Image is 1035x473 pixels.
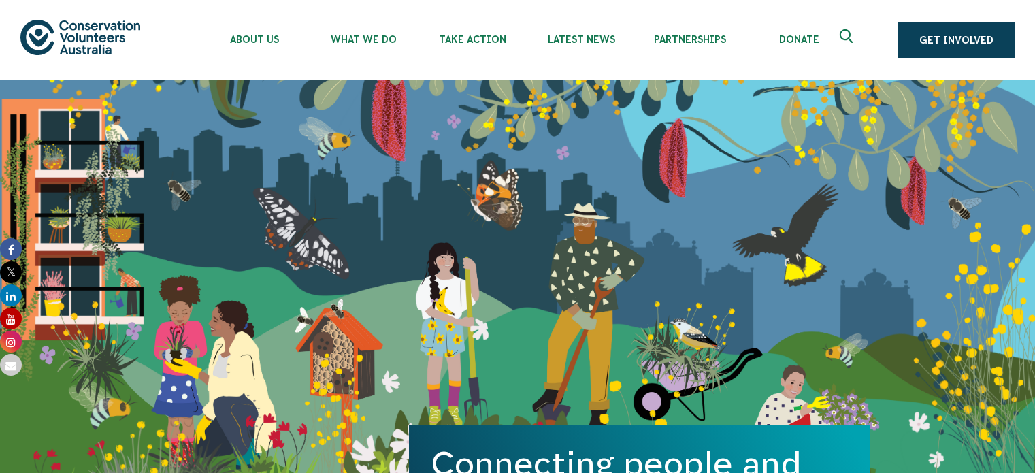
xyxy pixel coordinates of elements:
a: Get Involved [898,22,1015,58]
span: Expand search box [840,29,857,51]
span: What We Do [309,34,418,45]
button: Expand search box Close search box [832,24,864,56]
span: Partnerships [636,34,744,45]
span: Take Action [418,34,527,45]
span: Latest News [527,34,636,45]
img: logo.svg [20,20,140,54]
span: About Us [200,34,309,45]
span: Donate [744,34,853,45]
